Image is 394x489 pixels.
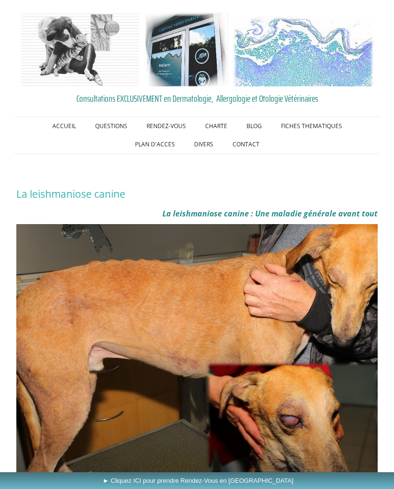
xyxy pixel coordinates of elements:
a: Consultations EXCLUSIVEMENT en Dermatologie, Allergologie et Otologie Vétérinaires [16,91,378,106]
b: La leishmaniose canine [162,208,249,219]
a: RENDEZ-VOUS [137,117,196,135]
a: CHARTE [196,117,237,135]
a: PLAN D'ACCES [125,135,185,154]
a: BLOG [237,117,271,135]
a: DIVERS [185,135,223,154]
a: CONTACT [223,135,269,154]
a: QUESTIONS [86,117,137,135]
b: : Une maladie générale avant tout [251,208,378,219]
a: FICHES THEMATIQUES [271,117,352,135]
a: ACCUEIL [43,117,86,135]
h1: La leishmaniose canine [16,188,378,200]
span: ► Cliquez ICI pour prendre Rendez-Vous en [GEOGRAPHIC_DATA] [103,477,294,484]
